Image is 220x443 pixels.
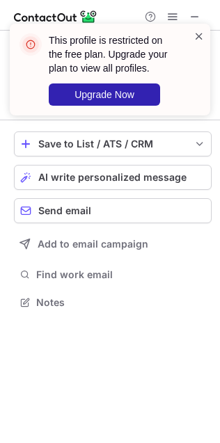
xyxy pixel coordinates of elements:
[14,131,212,156] button: save-profile-one-click
[38,172,187,183] span: AI write personalized message
[19,33,42,56] img: error
[14,198,212,223] button: Send email
[14,232,212,257] button: Add to email campaign
[74,89,134,100] span: Upgrade Now
[36,268,206,281] span: Find work email
[36,296,206,309] span: Notes
[14,265,212,284] button: Find work email
[38,239,148,250] span: Add to email campaign
[38,138,187,150] div: Save to List / ATS / CRM
[14,293,212,312] button: Notes
[49,33,177,75] header: This profile is restricted on the free plan. Upgrade your plan to view all profiles.
[49,83,160,106] button: Upgrade Now
[38,205,91,216] span: Send email
[14,8,97,25] img: ContactOut v5.3.10
[14,165,212,190] button: AI write personalized message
